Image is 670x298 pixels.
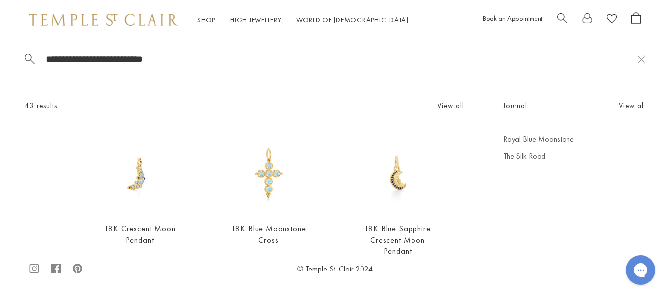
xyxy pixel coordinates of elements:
[296,15,409,24] a: World of [DEMOGRAPHIC_DATA]World of [DEMOGRAPHIC_DATA]
[230,15,282,24] a: High JewelleryHigh Jewellery
[197,15,215,24] a: ShopShop
[232,223,306,245] a: 18K Blue Moonstone Cross
[25,100,57,112] span: 43 results
[621,252,660,288] iframe: Gorgias live chat messenger
[557,12,567,27] a: Search
[631,12,641,27] a: Open Shopping Bag
[297,264,373,274] a: © Temple St. Clair 2024
[503,100,527,112] span: Journal
[100,134,180,214] a: P34840-BMSPDISP34840-BMSPDIS
[358,134,438,214] img: 18K Blue Sapphire Crescent Moon Pendant
[197,14,409,26] nav: Main navigation
[438,100,464,111] a: View all
[229,134,309,214] img: 18K Blue Moonstone Cross
[104,223,176,245] a: 18K Crescent Moon Pendant
[100,134,180,214] img: P34840-BMSPDIS
[29,14,178,26] img: Temple St. Clair
[607,12,617,27] a: View Wishlist
[503,151,645,162] a: The Silk Road
[364,223,431,256] a: 18K Blue Sapphire Crescent Moon Pendant
[619,100,645,111] a: View all
[358,134,438,214] a: 18K Blue Sapphire Crescent Moon Pendant18K Blue Sapphire Crescent Moon Pendant
[483,14,542,23] a: Book an Appointment
[503,134,645,145] a: Royal Blue Moonstone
